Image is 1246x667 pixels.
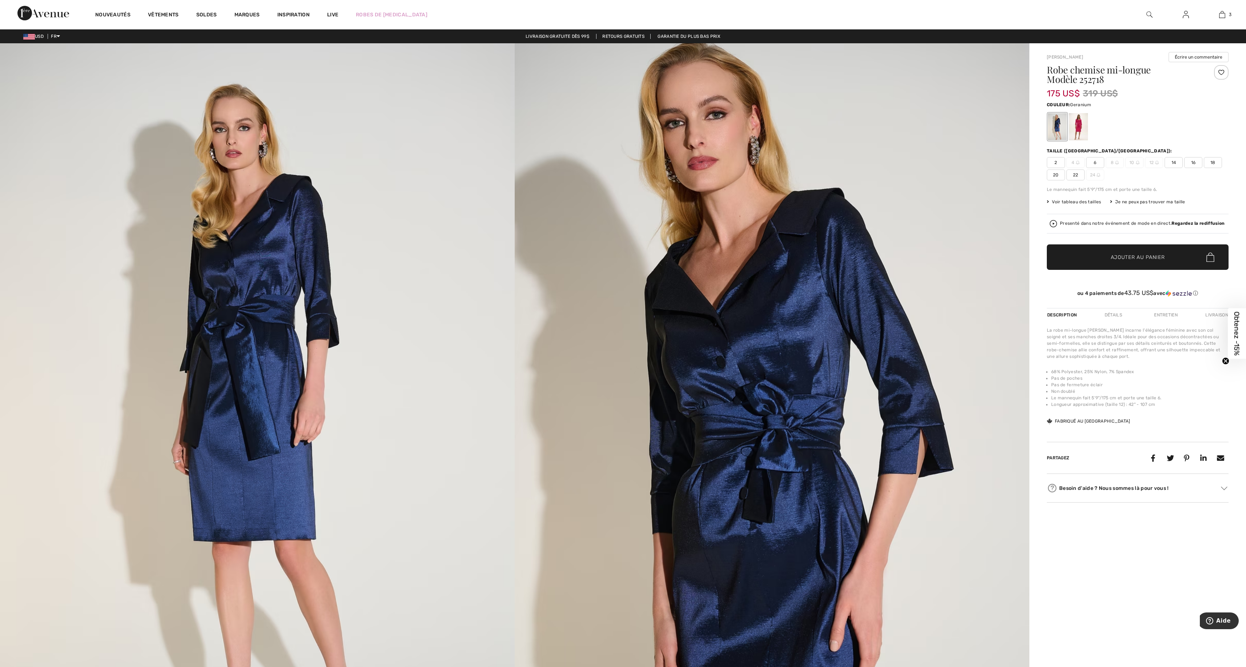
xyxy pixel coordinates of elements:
[1051,401,1229,408] li: Longueur approximative (taille 12) : 42" - 107 cm
[1155,161,1159,164] img: ring-m.svg
[148,12,179,19] a: Vêtements
[1066,169,1085,180] span: 22
[1166,290,1192,297] img: Sezzle
[1047,244,1229,270] button: Ajouter au panier
[1070,102,1091,107] span: Geranium
[1219,10,1225,19] img: Mon panier
[23,34,35,40] img: US Dollar
[1145,157,1163,168] span: 12
[1047,186,1229,193] div: Le mannequin fait 5'9"/175 cm et porte une taille 6.
[1047,418,1130,424] div: Fabriqué au [GEOGRAPHIC_DATA]
[1050,220,1057,227] img: Regardez la rediffusion
[1047,308,1078,321] div: Description
[1115,161,1119,164] img: ring-m.svg
[1184,157,1202,168] span: 16
[1204,157,1222,168] span: 18
[1222,358,1229,365] button: Close teaser
[1069,113,1088,140] div: Geranium
[1229,11,1231,18] span: 3
[196,12,217,19] a: Soldes
[1086,157,1104,168] span: 6
[1098,308,1128,321] div: Détails
[1047,483,1229,494] div: Besoin d'aide ? Nous sommes là pour vous !
[23,34,47,39] span: USD
[1047,65,1198,84] h1: Robe chemise mi-longue Modèle 252718
[1177,10,1195,19] a: Se connecter
[1076,161,1080,164] img: ring-m.svg
[1047,55,1083,60] a: [PERSON_NAME]
[234,12,260,19] a: Marques
[1066,157,1085,168] span: 4
[1124,289,1154,296] span: 43.75 US$
[1233,312,1241,356] span: Obtenez -15%
[327,11,338,19] a: Live
[1165,157,1183,168] span: 14
[1183,10,1189,19] img: Mes infos
[1051,395,1229,401] li: Le mannequin fait 5'9"/175 cm et porte une taille 6.
[652,34,726,39] a: Garantie du plus bas prix
[1097,173,1100,177] img: ring-m.svg
[1148,308,1184,321] div: Entretien
[1204,10,1240,19] a: 3
[1047,169,1065,180] span: 20
[1083,87,1118,100] span: 319 US$
[1051,388,1229,395] li: Non doublé
[1047,289,1229,299] div: ou 4 paiements de43.75 US$avecSezzle Cliquez pour en savoir plus sur Sezzle
[51,34,60,39] span: FR
[1146,10,1153,19] img: recherche
[1106,157,1124,168] span: 8
[1047,455,1069,460] span: Partagez
[1086,169,1104,180] span: 24
[1047,102,1070,107] span: Couleur:
[1136,161,1140,164] img: ring-m.svg
[17,6,69,20] img: 1ère Avenue
[1047,81,1080,99] span: 175 US$
[1200,612,1239,631] iframe: Ouvre un widget dans lequel vous pouvez trouver plus d’informations
[277,12,310,19] span: Inspiration
[1171,221,1225,226] strong: Regardez la rediffusion
[1221,487,1227,490] img: Arrow2.svg
[520,34,595,39] a: Livraison gratuite dès 99$
[1048,113,1067,140] div: Bleu Marine
[1047,199,1101,205] span: Voir tableau des tailles
[1228,308,1246,359] div: Obtenez -15%Close teaser
[1051,368,1229,375] li: 68% Polyester, 25% Nylon, 7% Spandex
[1110,199,1185,205] div: Je ne peux pas trouver ma taille
[1125,157,1143,168] span: 10
[95,12,130,19] a: Nouveautés
[1047,157,1065,168] span: 2
[1111,253,1165,261] span: Ajouter au panier
[1203,308,1229,321] div: Livraison
[1047,148,1174,154] div: Taille ([GEOGRAPHIC_DATA]/[GEOGRAPHIC_DATA]):
[356,11,427,19] a: Robes de [MEDICAL_DATA]
[1060,221,1225,226] div: Presenté dans notre événement de mode en direct.
[1047,327,1229,360] div: La robe mi-longue [PERSON_NAME] incarne l'élégance féminine avec son col soigné et ses manches dr...
[596,34,651,39] a: Retours gratuits
[1051,375,1229,382] li: Pas de poches
[1206,252,1214,262] img: Bag.svg
[1051,382,1229,388] li: Pas de fermeture éclair
[1169,52,1229,62] button: Écrire un commentaire
[1047,289,1229,297] div: ou 4 paiements de avec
